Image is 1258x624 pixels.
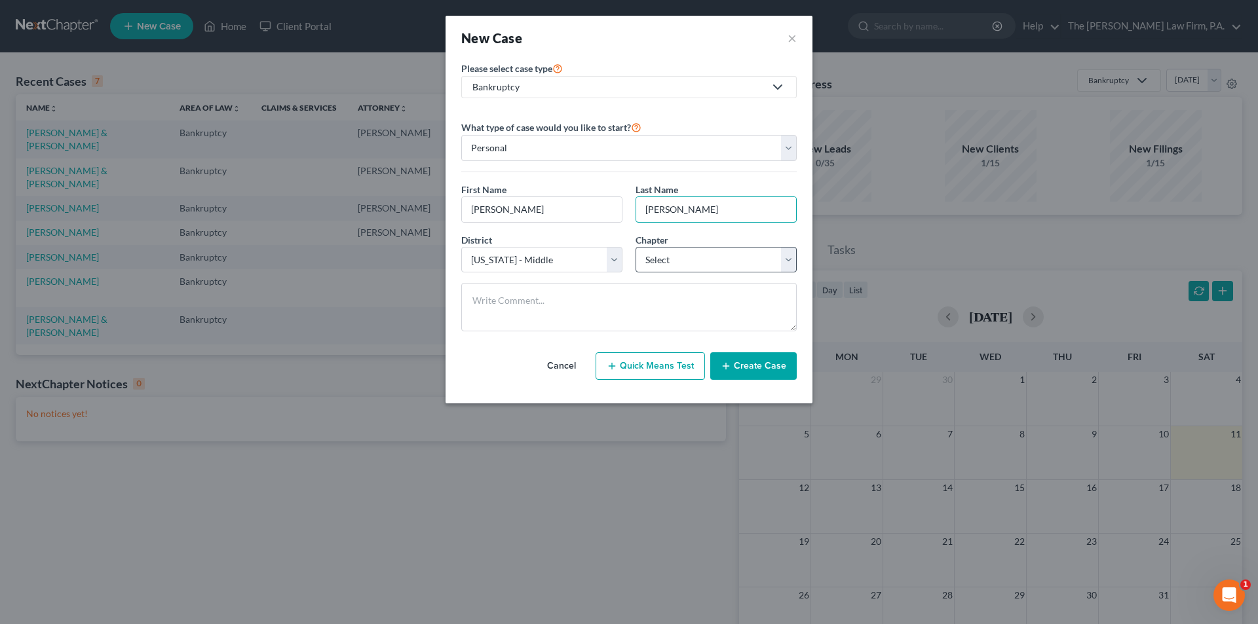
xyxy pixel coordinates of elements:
iframe: Intercom live chat [1213,579,1245,611]
span: Last Name [636,184,678,195]
span: First Name [461,184,506,195]
button: Create Case [710,352,797,380]
span: District [461,234,492,246]
span: Please select case type [461,63,552,74]
input: Enter Last Name [636,197,796,222]
strong: New Case [461,30,522,46]
label: What type of case would you like to start? [461,119,641,135]
div: Bankruptcy [472,81,765,94]
span: 1 [1240,579,1251,590]
button: × [788,29,797,47]
span: Chapter [636,234,668,246]
input: Enter First Name [462,197,622,222]
button: Cancel [533,353,590,379]
button: Quick Means Test [596,352,705,380]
